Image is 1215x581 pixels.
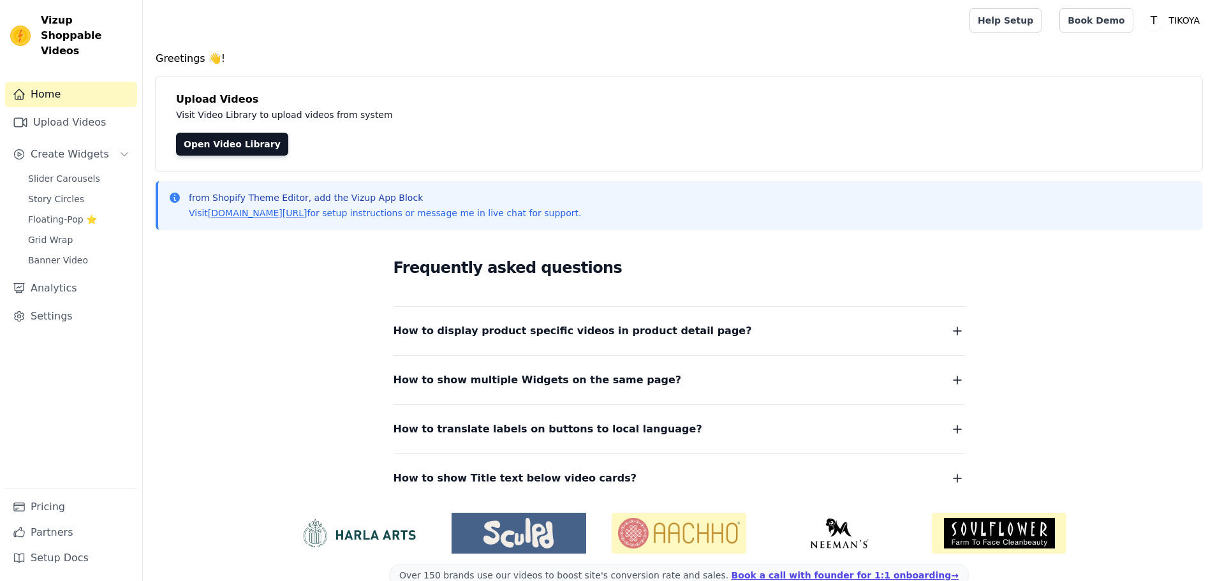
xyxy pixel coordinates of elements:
[28,193,84,205] span: Story Circles
[291,518,426,548] img: HarlaArts
[176,133,288,156] a: Open Video Library
[394,371,965,389] button: How to show multiple Widgets on the same page?
[394,255,965,281] h2: Frequently asked questions
[189,207,581,219] p: Visit for setup instructions or message me in live chat for support.
[10,26,31,46] img: Vizup
[5,545,137,571] a: Setup Docs
[612,513,746,554] img: Aachho
[41,13,132,59] span: Vizup Shoppable Videos
[5,276,137,301] a: Analytics
[176,107,747,122] p: Visit Video Library to upload videos from system
[5,494,137,520] a: Pricing
[5,82,137,107] a: Home
[394,469,965,487] button: How to show Title text below video cards?
[28,254,88,267] span: Banner Video
[452,518,586,548] img: Sculpd US
[394,322,752,340] span: How to display product specific videos in product detail page?
[189,191,581,204] p: from Shopify Theme Editor, add the Vizup App Block
[20,251,137,269] a: Banner Video
[5,110,137,135] a: Upload Videos
[394,322,965,340] button: How to display product specific videos in product detail page?
[20,210,137,228] a: Floating-Pop ⭐
[5,142,137,167] button: Create Widgets
[28,172,100,185] span: Slider Carousels
[969,8,1042,33] a: Help Setup
[1144,9,1205,32] button: T TIKOYA
[156,51,1202,66] h4: Greetings 👋!
[932,513,1066,554] img: Soulflower
[1164,9,1205,32] p: TIKOYA
[31,147,109,162] span: Create Widgets
[28,213,97,226] span: Floating-Pop ⭐
[5,520,137,545] a: Partners
[1059,8,1133,33] a: Book Demo
[394,420,702,438] span: How to translate labels on buttons to local language?
[176,92,1182,107] h4: Upload Videos
[208,208,307,218] a: [DOMAIN_NAME][URL]
[20,170,137,188] a: Slider Carousels
[394,469,637,487] span: How to show Title text below video cards?
[394,420,965,438] button: How to translate labels on buttons to local language?
[28,233,73,246] span: Grid Wrap
[772,518,906,548] img: Neeman's
[732,570,959,580] a: Book a call with founder for 1:1 onboarding
[20,190,137,208] a: Story Circles
[20,231,137,249] a: Grid Wrap
[5,304,137,329] a: Settings
[1149,14,1157,27] text: T
[394,371,682,389] span: How to show multiple Widgets on the same page?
